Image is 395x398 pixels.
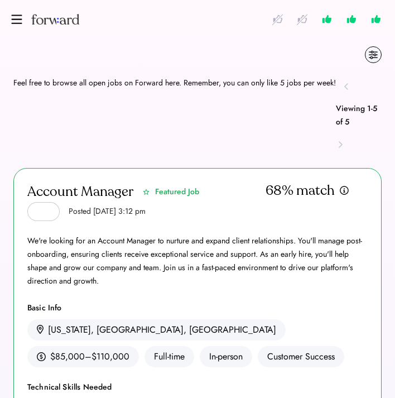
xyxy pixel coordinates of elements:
img: yH5BAEAAAAALAAAAAABAAEAAAIBRAA7 [35,205,48,218]
div: 68% match [266,182,335,200]
img: money.svg [37,352,46,362]
div: Posted [DATE] 3:12 pm [69,206,146,217]
img: like.svg [368,11,384,27]
img: like.svg [344,11,359,27]
div: We're looking for an Account Manager to nurture and expand client relationships. You'll manage po... [27,234,368,288]
img: info.svg [339,185,349,196]
img: bars.svg [11,15,22,23]
div: $85,000–$110,000 [50,350,129,363]
div: Viewing 1-5 of 5 [336,102,382,129]
img: like-crossed-out.svg [270,11,286,27]
img: like.svg [319,11,335,27]
img: filters.svg [369,50,378,59]
div: Customer Success [258,346,344,367]
img: Forward logo [31,14,79,25]
div: Account Manager [27,183,133,201]
div: Full-time [144,346,194,367]
div: Technical Skills Needed [27,381,368,394]
div: In-person [200,346,252,367]
div: Basic Info [27,301,368,315]
img: like-crossed-out.svg [295,11,310,27]
div: Feel free to browse all open jobs on Forward here. Remember, you can only like 5 jobs per week! [13,76,336,90]
div: [US_STATE], [GEOGRAPHIC_DATA], [GEOGRAPHIC_DATA] [48,323,276,337]
img: location.svg [37,325,44,334]
div: Featured Job [155,185,199,199]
